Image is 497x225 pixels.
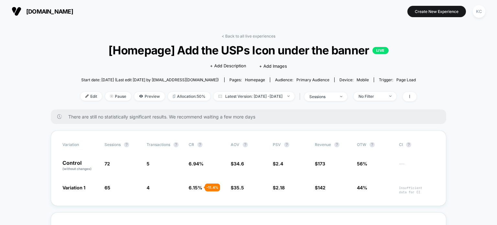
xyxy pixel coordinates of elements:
[315,161,325,166] span: $
[62,160,98,171] p: Control
[407,6,466,17] button: Create New Experience
[471,5,487,18] button: KC
[276,161,283,166] span: 2.4
[62,185,85,190] span: Variation 1
[298,92,304,101] span: |
[62,142,98,147] span: Variation
[105,142,121,147] span: Sessions
[399,162,435,171] span: ---
[318,185,326,190] span: 142
[359,94,384,99] div: No Filter
[173,95,175,98] img: rebalance
[243,142,248,147] button: ?
[273,142,281,147] span: PSV
[315,185,326,190] span: $
[379,77,416,82] div: Trigger:
[357,161,367,166] span: 56%
[97,43,400,57] span: [Homepage] Add the USPs Icon under the banner
[85,95,89,98] img: edit
[210,63,246,69] span: + Add Description
[105,161,110,166] span: 72
[12,6,21,16] img: Visually logo
[110,95,113,98] img: end
[222,34,275,39] a: < Back to all live experiences
[334,77,374,82] span: Device:
[197,142,203,147] button: ?
[218,95,222,98] img: calendar
[62,167,92,171] span: (without changes)
[147,142,170,147] span: Transactions
[81,92,102,101] span: Edit
[173,142,179,147] button: ?
[124,142,129,147] button: ?
[309,94,335,99] div: sessions
[68,114,433,119] span: There are still no statistically significant results. We recommend waiting a few more days
[168,92,210,101] span: Allocation: 50%
[81,77,219,82] span: Start date: [DATE] (Last edit [DATE] by [EMAIL_ADDRESS][DOMAIN_NAME])
[273,185,285,190] span: $
[229,77,265,82] div: Pages:
[340,96,342,97] img: end
[276,185,285,190] span: 2.18
[189,185,202,190] span: 6.15 %
[214,92,294,101] span: Latest Version: [DATE] - [DATE]
[406,142,411,147] button: ?
[234,185,244,190] span: 35.5
[189,142,194,147] span: CR
[275,77,329,82] div: Audience:
[284,142,289,147] button: ?
[357,142,392,147] span: OTW
[147,161,149,166] span: 5
[245,77,265,82] span: homepage
[399,142,435,147] span: CI
[259,63,287,69] span: + Add Images
[10,6,75,17] button: [DOMAIN_NAME]
[287,96,290,97] img: end
[105,185,110,190] span: 65
[372,47,389,54] p: LIVE
[231,142,239,147] span: AOV
[231,161,244,166] span: $
[396,77,416,82] span: Page Load
[296,77,329,82] span: Primary Audience
[231,185,244,190] span: $
[134,92,165,101] span: Preview
[26,8,73,15] span: [DOMAIN_NAME]
[389,96,392,97] img: end
[318,161,325,166] span: 173
[473,5,485,18] div: KC
[105,92,131,101] span: Pause
[334,142,339,147] button: ?
[273,161,283,166] span: $
[399,186,435,194] span: Insufficient data for CI
[357,77,369,82] span: mobile
[315,142,331,147] span: Revenue
[234,161,244,166] span: 34.6
[357,185,367,190] span: 44%
[205,184,220,191] div: - 11.4 %
[147,185,149,190] span: 4
[370,142,375,147] button: ?
[189,161,204,166] span: 6.94 %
